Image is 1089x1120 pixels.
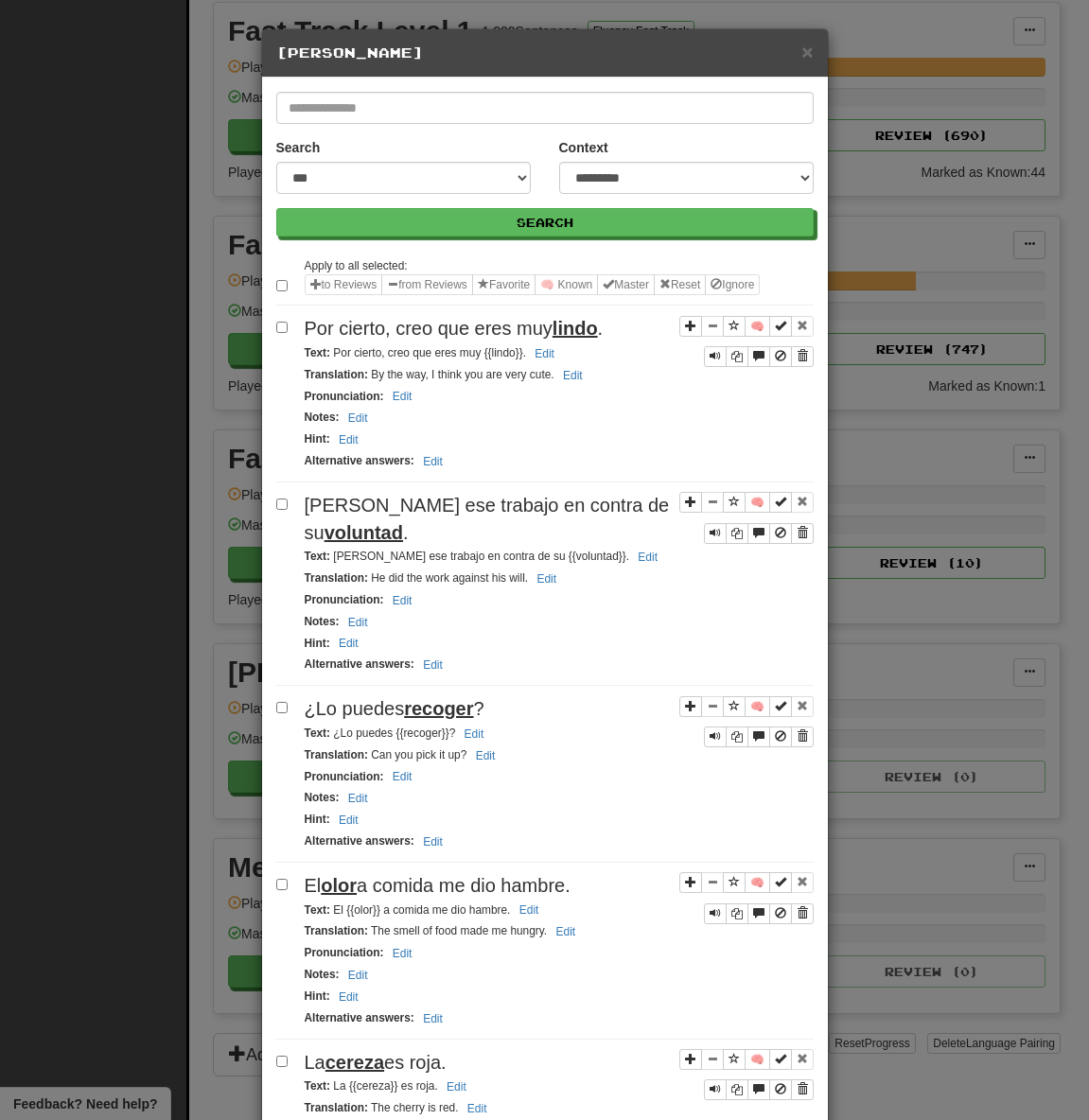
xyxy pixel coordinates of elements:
button: Edit [632,547,663,568]
button: Favorite [472,274,536,295]
button: Edit [514,900,545,920]
button: Edit [333,987,364,1007]
strong: Notes : [305,791,340,804]
button: Edit [387,386,418,407]
button: Edit [333,429,364,450]
button: Edit [462,1098,493,1119]
strong: Translation : [305,924,368,937]
button: Master [597,274,655,295]
button: Edit [417,451,448,472]
button: 🧠 [745,492,770,513]
button: 🧠 [745,872,770,893]
button: 🧠 [745,696,770,717]
button: Edit [417,1008,448,1029]
span: × [801,41,813,62]
button: 🧠 Known [535,274,598,295]
small: By the way, I think you are very cute. [305,368,588,381]
strong: Notes : [305,968,340,981]
span: [PERSON_NAME] ese trabajo en contra de su . [305,495,670,543]
strong: Hint : [305,637,330,650]
span: ¿Lo puedes ? [305,698,484,719]
small: He did the work against his will. [305,571,563,585]
strong: Alternative answers : [305,1011,414,1024]
strong: Alternative answers : [305,657,414,671]
strong: Text : [305,726,331,740]
button: Edit [529,343,560,364]
strong: Alternative answers : [305,454,414,467]
button: Edit [550,921,581,942]
u: recoger [404,698,473,719]
small: Apply to all selected: [305,259,408,272]
strong: Text : [305,1079,331,1093]
button: to Reviews [305,274,383,295]
strong: Hint : [305,432,330,446]
button: Edit [333,633,364,654]
small: Por cierto, creo que eres muy {{lindo}}. [305,346,560,359]
strong: Notes : [305,615,340,628]
button: Edit [417,655,448,675]
button: Edit [557,365,588,386]
strong: Notes : [305,411,340,424]
button: 🧠 [745,316,770,337]
button: Search [276,208,814,236]
strong: Hint : [305,813,330,826]
button: Edit [333,810,364,831]
small: The smell of food made me hungry. [305,924,582,937]
button: Close [801,42,813,61]
span: El a comida me dio hambre. [305,875,571,896]
u: cereza [325,1052,384,1073]
strong: Translation : [305,1101,368,1114]
small: El {{olor}} a comida me dio hambre. [305,903,545,917]
strong: Pronunciation : [305,390,384,403]
button: Ignore [705,274,760,295]
button: Edit [531,569,562,589]
div: Sentence controls [704,346,814,367]
div: Sentence controls [704,1079,814,1100]
strong: Translation : [305,571,368,585]
button: Edit [343,965,374,986]
div: Sentence options [305,274,761,295]
div: Sentence controls [679,872,814,924]
button: from Reviews [381,274,473,295]
u: lindo [553,318,598,339]
small: The cherry is red. [305,1101,493,1114]
button: Edit [387,766,418,787]
div: Sentence controls [704,903,814,924]
button: 🧠 [745,1049,770,1070]
strong: Text : [305,346,331,359]
button: Edit [417,831,448,852]
button: Edit [470,745,501,766]
button: Edit [387,590,418,611]
strong: Translation : [305,368,368,381]
div: Sentence controls [679,315,814,367]
small: ¿Lo puedes {{recoger}}? [305,726,490,740]
strong: Text : [305,903,331,917]
u: voluntad [325,522,403,543]
button: Edit [343,612,374,633]
span: La es roja. [305,1052,447,1073]
button: Reset [654,274,706,295]
div: Sentence controls [704,726,814,747]
label: Context [559,138,608,157]
small: La {{cereza}} es roja. [305,1079,472,1093]
strong: Translation : [305,748,368,761]
button: Edit [343,788,374,809]
strong: Text : [305,550,331,563]
button: Edit [387,943,418,964]
button: Edit [343,408,374,429]
div: Sentence controls [679,1049,814,1101]
div: Sentence controls [679,695,814,747]
strong: Pronunciation : [305,770,384,783]
button: Edit [459,724,490,744]
label: Search [276,138,321,157]
span: Por cierto, creo que eres muy . [305,318,604,339]
strong: Pronunciation : [305,946,384,959]
u: olor [321,875,357,896]
small: [PERSON_NAME] ese trabajo en contra de su {{voluntad}}. [305,550,664,563]
strong: Pronunciation : [305,593,384,606]
small: Can you pick it up? [305,748,501,761]
strong: Hint : [305,989,330,1003]
strong: Alternative answers : [305,834,414,848]
div: Sentence controls [704,523,814,544]
button: Edit [441,1076,472,1097]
